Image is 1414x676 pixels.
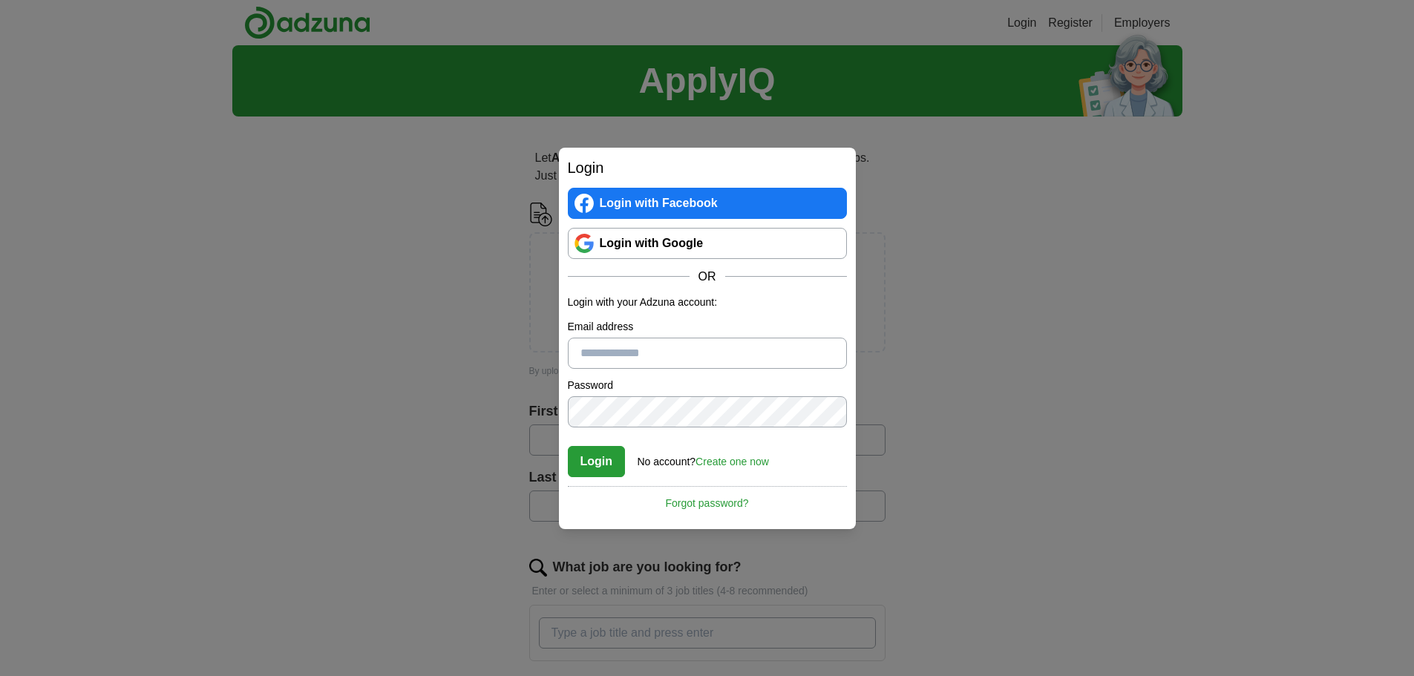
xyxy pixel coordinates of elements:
p: Login with your Adzuna account: [568,295,847,310]
a: Forgot password? [568,486,847,511]
button: Login [568,446,626,477]
a: Create one now [695,456,769,467]
a: Login with Facebook [568,188,847,219]
label: Password [568,378,847,393]
span: OR [690,268,725,286]
h2: Login [568,157,847,179]
a: Login with Google [568,228,847,259]
div: No account? [638,445,769,470]
label: Email address [568,319,847,335]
